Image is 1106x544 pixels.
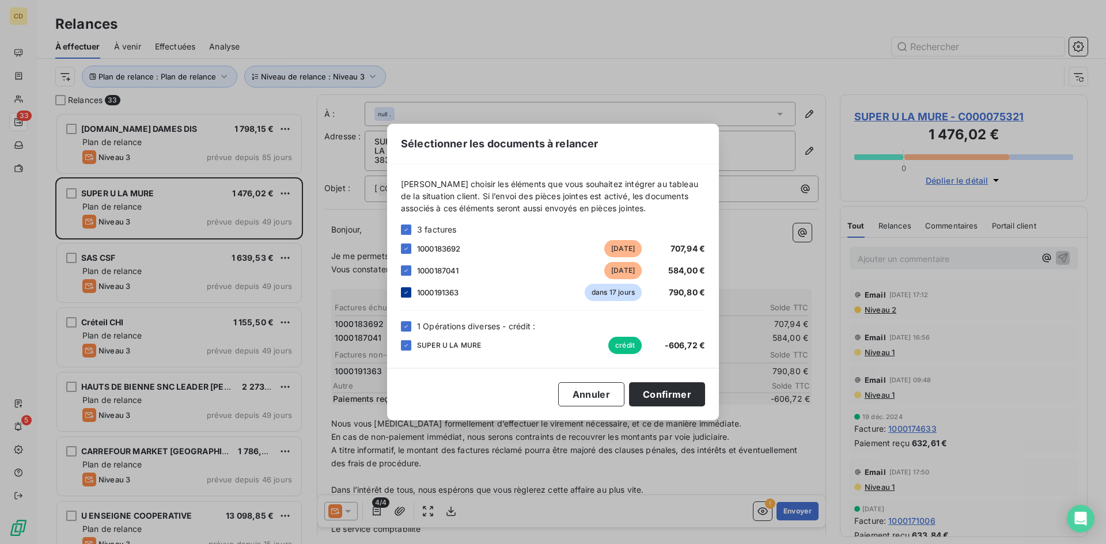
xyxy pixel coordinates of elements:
[669,287,705,297] span: 790,80 €
[558,382,624,406] button: Annuler
[608,337,642,354] span: crédit
[401,178,705,214] span: [PERSON_NAME] choisir les éléments que vous souhaitez intégrer au tableau de la situation client....
[665,340,705,350] span: -606,72 €
[604,262,642,279] span: [DATE]
[417,320,535,332] span: 1 Opérations diverses - crédit :
[604,240,642,257] span: [DATE]
[417,244,461,253] span: 1000183692
[417,288,459,297] span: 1000191363
[1067,505,1094,532] div: Open Intercom Messenger
[417,266,459,275] span: 1000187041
[585,284,642,301] span: dans 17 jours
[629,382,705,406] button: Confirmer
[417,340,481,351] span: SUPER U LA MURE
[668,265,705,275] span: 584,00 €
[401,136,599,151] span: Sélectionner les documents à relancer
[417,223,457,235] span: 3 factures
[671,244,705,253] span: 707,94 €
